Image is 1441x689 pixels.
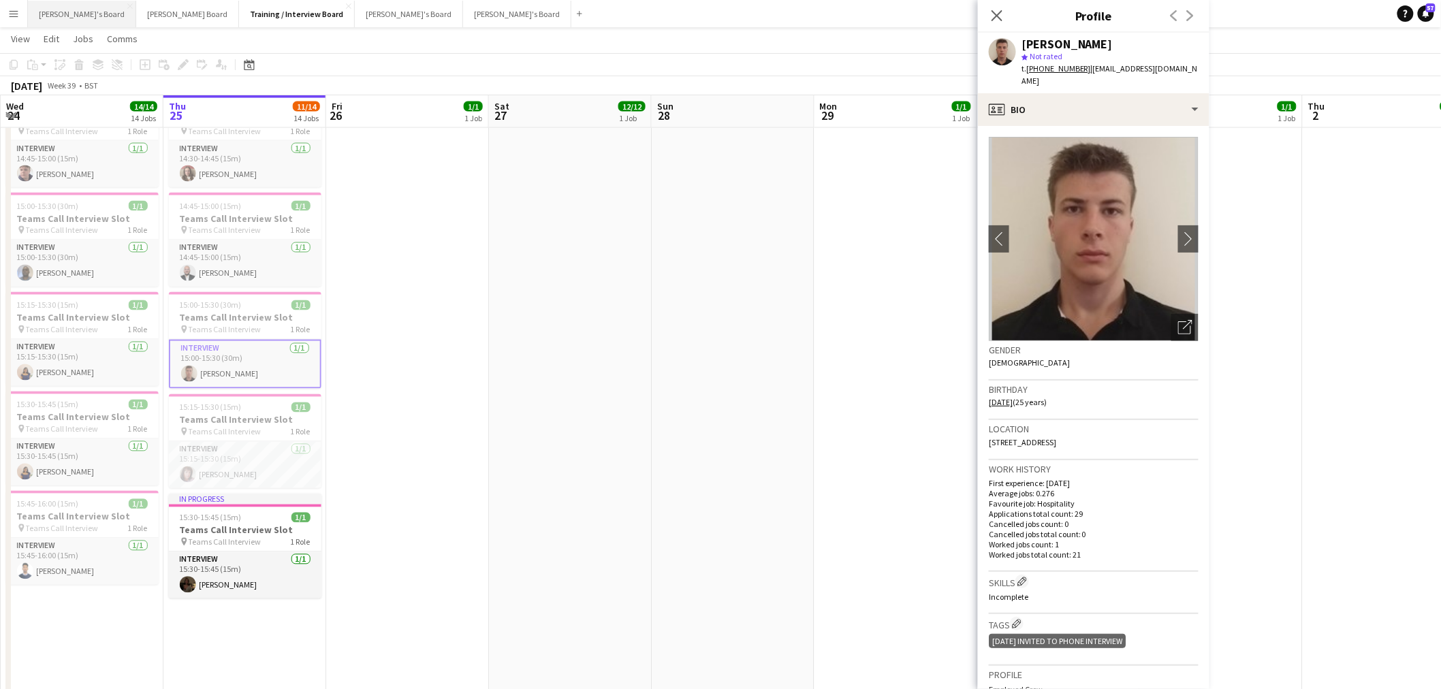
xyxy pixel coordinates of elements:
[107,33,138,45] span: Comms
[294,113,319,123] div: 14 Jobs
[291,513,311,523] span: 1/1
[6,212,159,225] h3: Teams Call Interview Slot
[989,529,1199,539] p: Cancelled jobs total count: 0
[17,300,79,310] span: 15:15-15:30 (15m)
[180,201,242,211] span: 14:45-15:00 (15m)
[169,292,321,389] app-job-card: 15:00-15:30 (30m)1/1Teams Call Interview Slot Teams Call Interview1 RoleInterview1/115:00-15:30 (...
[169,312,321,324] h3: Teams Call Interview Slot
[989,669,1199,681] h3: Profile
[189,126,262,136] span: Teams Call Interview
[989,634,1126,648] div: [DATE] Invited to Phone Interview
[978,7,1209,25] h3: Profile
[169,193,321,287] app-job-card: 14:45-15:00 (15m)1/1Teams Call Interview Slot Teams Call Interview1 RoleInterview1/114:45-15:00 (...
[6,100,24,112] span: Wed
[291,537,311,547] span: 1 Role
[128,524,148,534] span: 1 Role
[128,424,148,434] span: 1 Role
[6,491,159,585] app-job-card: 15:45-16:00 (15m)1/1Teams Call Interview Slot Teams Call Interview1 RoleInterview1/115:45-16:00 (...
[130,101,157,112] span: 14/14
[463,1,571,27] button: [PERSON_NAME]'s Board
[1022,63,1198,86] span: | [EMAIL_ADDRESS][DOMAIN_NAME]
[26,424,99,434] span: Teams Call Interview
[978,93,1209,126] div: Bio
[44,33,59,45] span: Edit
[989,344,1199,356] h3: Gender
[619,113,645,123] div: 1 Job
[169,93,321,187] app-job-card: 14:30-14:45 (15m)1/1Teams Call Interview Slot Teams Call Interview1 RoleInterview1/114:30-14:45 (...
[618,101,646,112] span: 12/12
[129,300,148,310] span: 1/1
[355,1,463,27] button: [PERSON_NAME]'s Board
[169,340,321,389] app-card-role: Interview1/115:00-15:30 (30m)[PERSON_NAME]
[655,108,674,123] span: 28
[291,300,311,310] span: 1/1
[657,100,674,112] span: Sun
[1171,314,1199,341] div: Open photos pop-in
[189,225,262,236] span: Teams Call Interview
[73,33,93,45] span: Jobs
[6,312,159,324] h3: Teams Call Interview Slot
[818,108,838,123] span: 29
[131,113,157,123] div: 14 Jobs
[239,1,355,27] button: Training / Interview Board
[293,101,320,112] span: 11/14
[169,100,186,112] span: Thu
[989,539,1199,549] p: Worked jobs count: 1
[17,400,79,410] span: 15:30-15:45 (15m)
[38,30,65,48] a: Edit
[291,427,311,437] span: 1 Role
[26,325,99,335] span: Teams Call Interview
[989,383,1199,396] h3: Birthday
[180,402,242,413] span: 15:15-15:30 (15m)
[26,225,99,236] span: Teams Call Interview
[989,519,1199,529] p: Cancelled jobs count: 0
[169,394,321,488] app-job-card: 15:15-15:30 (15m)1/1Teams Call Interview Slot Teams Call Interview1 RoleInterview1/115:15-15:30 (...
[45,80,79,91] span: Week 39
[291,126,311,136] span: 1 Role
[6,439,159,485] app-card-role: Interview1/115:30-15:45 (15m)[PERSON_NAME]
[6,391,159,485] app-job-card: 15:30-15:45 (15m)1/1Teams Call Interview Slot Teams Call Interview1 RoleInterview1/115:30-15:45 (...
[492,108,509,123] span: 27
[989,137,1199,341] img: Crew avatar or photo
[129,201,148,211] span: 1/1
[180,513,242,523] span: 15:30-15:45 (15m)
[989,509,1199,519] p: Applications total count: 29
[128,325,148,335] span: 1 Role
[6,511,159,523] h3: Teams Call Interview Slot
[189,537,262,547] span: Teams Call Interview
[17,201,79,211] span: 15:00-15:30 (30m)
[989,397,1013,407] tcxspan: Call 28-10-1999 via 3CX
[6,193,159,287] app-job-card: 15:00-15:30 (30m)1/1Teams Call Interview Slot Teams Call Interview1 RoleInterview1/115:00-15:30 (...
[989,423,1199,435] h3: Location
[11,79,42,93] div: [DATE]
[1022,63,1091,74] span: t.
[169,494,321,598] div: In progress15:30-15:45 (15m)1/1Teams Call Interview Slot Teams Call Interview1 RoleInterview1/115...
[952,101,971,112] span: 1/1
[6,292,159,386] app-job-card: 15:15-15:30 (15m)1/1Teams Call Interview Slot Teams Call Interview1 RoleInterview1/115:15-15:30 (...
[989,397,1047,407] span: (25 years)
[1030,51,1062,61] span: Not rated
[1278,101,1297,112] span: 1/1
[820,100,838,112] span: Mon
[26,126,99,136] span: Teams Call Interview
[953,113,970,123] div: 1 Job
[169,494,321,504] div: In progress
[169,240,321,287] app-card-role: Interview1/114:45-15:00 (15m)[PERSON_NAME]
[494,100,509,112] span: Sat
[1418,5,1434,22] a: 57
[989,498,1199,509] p: Favourite job: Hospitality
[6,340,159,386] app-card-role: Interview1/115:15-15:30 (15m)[PERSON_NAME]
[167,108,186,123] span: 25
[169,141,321,187] app-card-role: Interview1/114:30-14:45 (15m)[PERSON_NAME]
[6,240,159,287] app-card-role: Interview1/115:00-15:30 (30m)[PERSON_NAME]
[989,478,1199,488] p: First experience: [DATE]
[291,225,311,236] span: 1 Role
[464,113,482,123] div: 1 Job
[84,80,98,91] div: BST
[1022,38,1113,50] div: [PERSON_NAME]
